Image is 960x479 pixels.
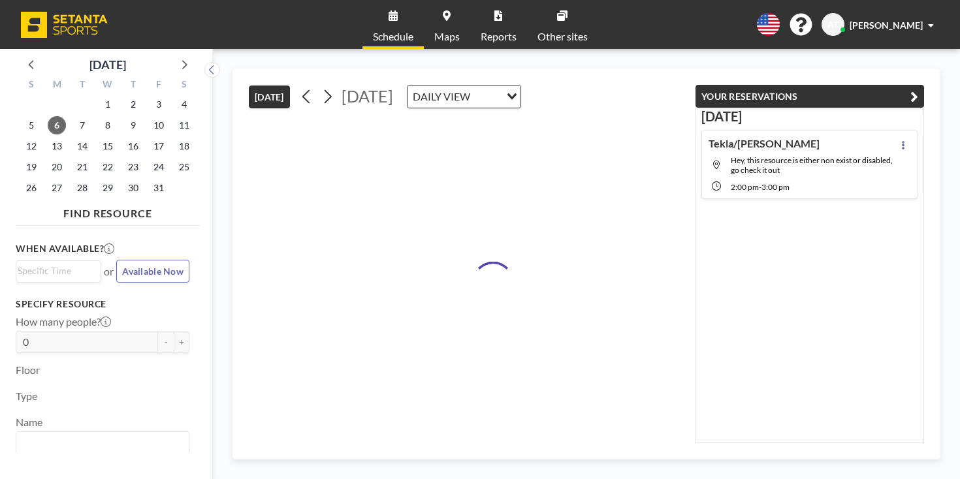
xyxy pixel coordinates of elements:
[99,179,117,197] span: Wednesday, October 29, 2025
[174,331,189,353] button: +
[171,77,197,94] div: S
[73,116,91,134] span: Tuesday, October 7, 2025
[16,202,200,220] h4: FIND RESOURCE
[16,432,189,454] div: Search for option
[95,77,121,94] div: W
[73,158,91,176] span: Tuesday, October 21, 2025
[175,158,193,176] span: Saturday, October 25, 2025
[16,363,40,377] label: Floor
[18,264,93,278] input: Search for option
[73,137,91,155] span: Tuesday, October 14, 2025
[408,85,520,108] div: Search for option
[22,116,40,134] span: Sunday, October 5, 2025
[99,158,117,176] span: Wednesday, October 22, 2025
[410,88,473,105] span: DAILY VIEW
[150,95,168,114] span: Friday, October 3, 2025
[150,158,168,176] span: Friday, October 24, 2025
[474,88,499,105] input: Search for option
[48,137,66,155] span: Monday, October 13, 2025
[701,108,918,125] h3: [DATE]
[22,179,40,197] span: Sunday, October 26, 2025
[124,116,142,134] span: Thursday, October 9, 2025
[120,77,146,94] div: T
[175,95,193,114] span: Saturday, October 4, 2025
[537,31,588,42] span: Other sites
[48,158,66,176] span: Monday, October 20, 2025
[124,179,142,197] span: Thursday, October 30, 2025
[827,19,839,31] span: AT
[150,116,168,134] span: Friday, October 10, 2025
[124,137,142,155] span: Thursday, October 16, 2025
[89,55,126,74] div: [DATE]
[124,95,142,114] span: Thursday, October 2, 2025
[342,86,393,106] span: [DATE]
[70,77,95,94] div: T
[122,266,184,277] span: Available Now
[175,137,193,155] span: Saturday, October 18, 2025
[249,85,290,108] button: [DATE]
[99,137,117,155] span: Wednesday, October 15, 2025
[481,31,517,42] span: Reports
[731,182,759,192] span: 2:00 PM
[104,265,114,278] span: or
[116,260,189,283] button: Available Now
[16,298,189,310] h3: Specify resource
[158,331,174,353] button: -
[19,77,44,94] div: S
[709,137,820,150] h4: Tekla/[PERSON_NAME]
[48,179,66,197] span: Monday, October 27, 2025
[21,12,108,38] img: organization-logo
[73,179,91,197] span: Tuesday, October 28, 2025
[18,435,182,452] input: Search for option
[22,158,40,176] span: Sunday, October 19, 2025
[22,137,40,155] span: Sunday, October 12, 2025
[150,137,168,155] span: Friday, October 17, 2025
[44,77,70,94] div: M
[99,116,117,134] span: Wednesday, October 8, 2025
[731,155,893,175] span: Hey, this resource is either non exist or disabled, go check it out
[99,95,117,114] span: Wednesday, October 1, 2025
[16,261,101,281] div: Search for option
[48,116,66,134] span: Monday, October 6, 2025
[761,182,790,192] span: 3:00 PM
[850,20,923,31] span: [PERSON_NAME]
[146,77,171,94] div: F
[175,116,193,134] span: Saturday, October 11, 2025
[434,31,460,42] span: Maps
[696,85,924,108] button: YOUR RESERVATIONS
[373,31,413,42] span: Schedule
[150,179,168,197] span: Friday, October 31, 2025
[759,182,761,192] span: -
[16,416,42,429] label: Name
[16,315,111,328] label: How many people?
[16,390,37,403] label: Type
[124,158,142,176] span: Thursday, October 23, 2025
